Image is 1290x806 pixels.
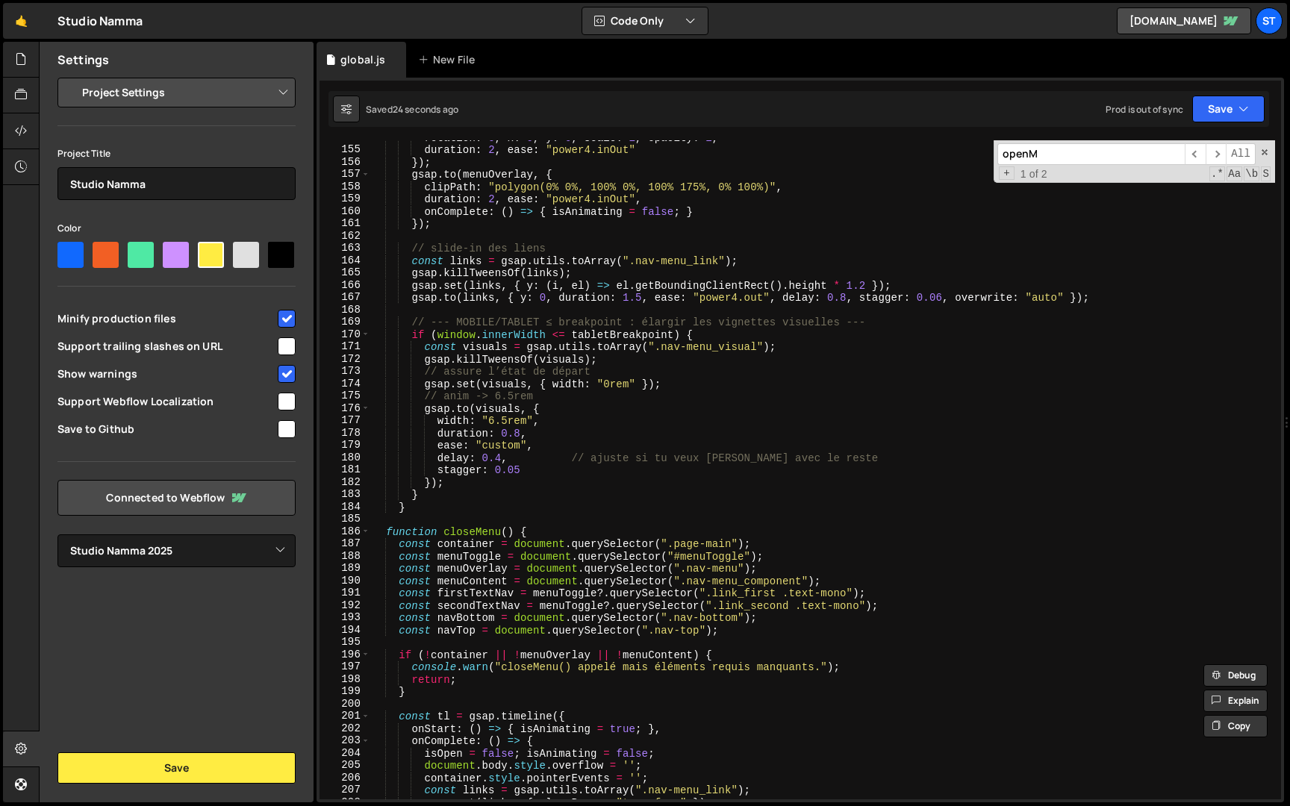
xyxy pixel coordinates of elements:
[320,452,370,464] div: 180
[1209,166,1225,181] span: RegExp Search
[393,103,458,116] div: 24 seconds ago
[320,611,370,624] div: 193
[320,156,370,169] div: 156
[57,366,275,381] span: Show warnings
[320,476,370,489] div: 182
[1244,166,1259,181] span: Whole Word Search
[320,266,370,279] div: 165
[320,205,370,218] div: 160
[320,242,370,254] div: 163
[320,402,370,415] div: 176
[320,378,370,390] div: 174
[320,304,370,316] div: 168
[57,12,143,30] div: Studio Namma
[1227,166,1242,181] span: CaseSensitive Search
[582,7,708,34] button: Code Only
[1203,690,1268,712] button: Explain
[320,390,370,402] div: 175
[320,562,370,575] div: 189
[57,146,110,161] label: Project Title
[1015,168,1053,181] span: 1 of 2
[320,525,370,538] div: 186
[320,181,370,193] div: 158
[57,752,296,784] button: Save
[3,3,40,39] a: 🤙
[320,217,370,230] div: 161
[57,480,296,516] a: Connected to Webflow
[320,254,370,267] div: 164
[320,747,370,760] div: 204
[320,340,370,353] div: 171
[320,513,370,525] div: 185
[320,328,370,341] div: 170
[320,488,370,501] div: 183
[320,685,370,698] div: 199
[320,772,370,784] div: 206
[320,660,370,673] div: 197
[320,759,370,772] div: 205
[320,414,370,427] div: 177
[320,649,370,661] div: 196
[1192,96,1265,122] button: Save
[320,673,370,686] div: 198
[1226,143,1256,165] span: Alt-Enter
[418,52,481,67] div: New File
[320,439,370,452] div: 179
[57,221,81,236] label: Color
[1106,103,1183,116] div: Prod is out of sync
[366,103,458,116] div: Saved
[997,143,1185,165] input: Search for
[1261,166,1271,181] span: Search In Selection
[57,422,275,437] span: Save to Github
[320,575,370,587] div: 190
[320,624,370,637] div: 194
[320,537,370,550] div: 187
[320,230,370,243] div: 162
[320,427,370,440] div: 178
[320,193,370,205] div: 159
[57,311,275,326] span: Minify production files
[320,279,370,292] div: 166
[320,599,370,612] div: 192
[1203,715,1268,737] button: Copy
[320,501,370,513] div: 184
[320,291,370,304] div: 167
[1256,7,1283,34] a: St
[57,394,275,409] span: Support Webflow Localization
[320,353,370,366] div: 172
[57,339,275,354] span: Support trailing slashes on URL
[320,722,370,735] div: 202
[1206,143,1227,165] span: ​
[320,143,370,156] div: 155
[57,51,109,68] h2: Settings
[320,365,370,378] div: 173
[320,168,370,181] div: 157
[320,698,370,710] div: 200
[320,710,370,722] div: 201
[999,166,1015,181] span: Toggle Replace mode
[320,587,370,599] div: 191
[57,167,296,200] input: Project name
[320,550,370,563] div: 188
[320,784,370,796] div: 207
[340,52,385,67] div: global.js
[1203,664,1268,687] button: Debug
[1185,143,1206,165] span: ​
[320,463,370,476] div: 181
[1117,7,1251,34] a: [DOMAIN_NAME]
[320,734,370,747] div: 203
[320,316,370,328] div: 169
[320,636,370,649] div: 195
